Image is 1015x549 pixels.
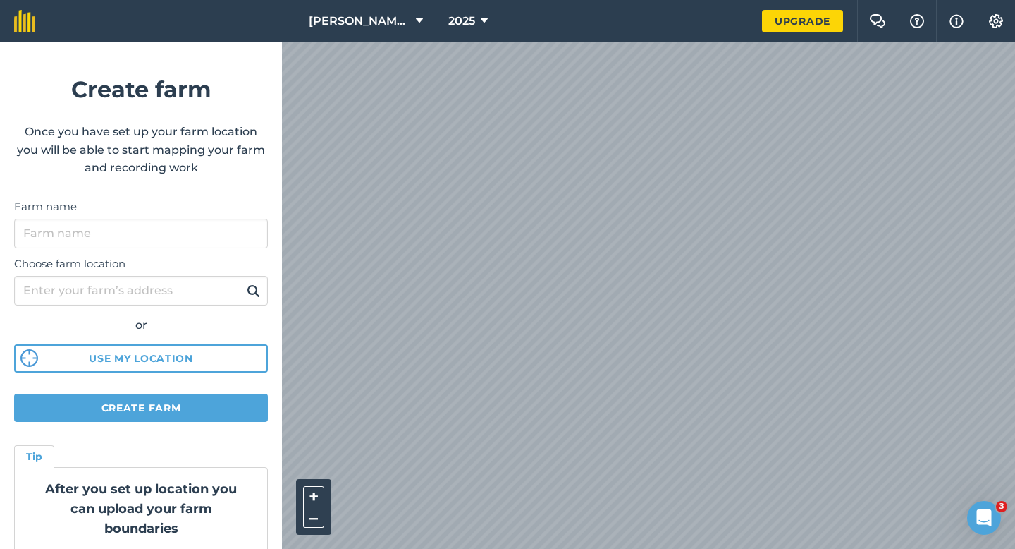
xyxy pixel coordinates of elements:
a: Upgrade [762,10,843,32]
button: Use my location [14,344,268,373]
input: Enter your farm’s address [14,276,268,306]
button: + [303,486,324,507]
img: A cog icon [988,14,1004,28]
iframe: Intercom live chat [967,501,1001,535]
img: svg%3e [20,349,38,367]
img: svg+xml;base64,PHN2ZyB4bWxucz0iaHR0cDovL3d3dy53My5vcmcvMjAwMC9zdmciIHdpZHRoPSIxNyIgaGVpZ2h0PSIxNy... [949,13,964,30]
p: Once you have set up your farm location you will be able to start mapping your farm and recording... [14,123,268,177]
label: Choose farm location [14,255,268,272]
h4: Tip [26,449,42,464]
img: Two speech bubbles overlapping with the left bubble in the forefront [869,14,886,28]
span: 2025 [448,13,475,30]
span: 3 [996,501,1007,512]
h1: Create farm [14,71,268,107]
img: svg+xml;base64,PHN2ZyB4bWxucz0iaHR0cDovL3d3dy53My5vcmcvMjAwMC9zdmciIHdpZHRoPSIxOSIgaGVpZ2h0PSIyNC... [247,282,260,299]
img: A question mark icon [909,14,925,28]
img: fieldmargin Logo [14,10,35,32]
label: Farm name [14,198,268,215]
button: Create farm [14,394,268,422]
div: or [14,316,268,334]
input: Farm name [14,219,268,248]
span: [PERSON_NAME] & Sons [309,13,410,30]
strong: After you set up location you can upload your farm boundaries [45,481,237,536]
button: – [303,507,324,528]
